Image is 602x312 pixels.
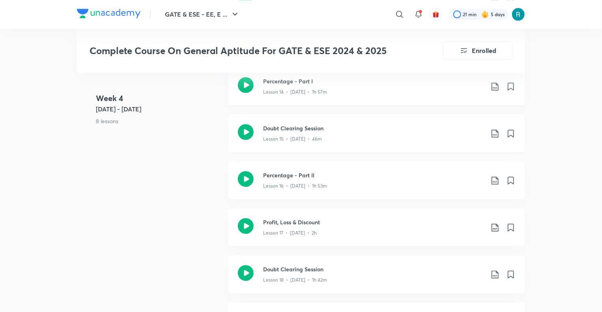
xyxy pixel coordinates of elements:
[263,218,484,226] h3: Profit, Loss & Discount
[263,276,327,284] p: Lesson 18 • [DATE] • 1h 42m
[77,9,140,18] img: Company Logo
[96,93,222,105] h4: Week 4
[263,171,484,179] h3: Percentage - Part II
[90,45,398,56] h3: Complete Course On General Aptitude For GATE & ESE 2024 & 2025
[443,41,512,60] button: Enrolled
[160,6,245,22] button: GATE & ESE - EE, E ...
[263,77,484,85] h3: Percentage - Part I
[228,162,525,209] a: Percentage - Part IILesson 16 • [DATE] • 1h 53m
[430,8,442,21] button: avatar
[263,88,327,96] p: Lesson 14 • [DATE] • 1h 57m
[96,105,222,114] h5: [DATE] - [DATE]
[432,11,439,18] img: avatar
[228,68,525,115] a: Percentage - Part ILesson 14 • [DATE] • 1h 57m
[263,182,327,190] p: Lesson 16 • [DATE] • 1h 53m
[263,229,317,237] p: Lesson 17 • [DATE] • 2h
[512,8,525,21] img: AaDeeTri
[263,265,484,273] h3: Doubt Clearing Session
[481,10,489,18] img: streak
[263,135,322,143] p: Lesson 15 • [DATE] • 46m
[228,115,525,162] a: Doubt Clearing SessionLesson 15 • [DATE] • 46m
[77,9,140,20] a: Company Logo
[96,117,222,126] p: 8 lessons
[228,256,525,303] a: Doubt Clearing SessionLesson 18 • [DATE] • 1h 42m
[228,209,525,256] a: Profit, Loss & DiscountLesson 17 • [DATE] • 2h
[263,124,484,132] h3: Doubt Clearing Session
